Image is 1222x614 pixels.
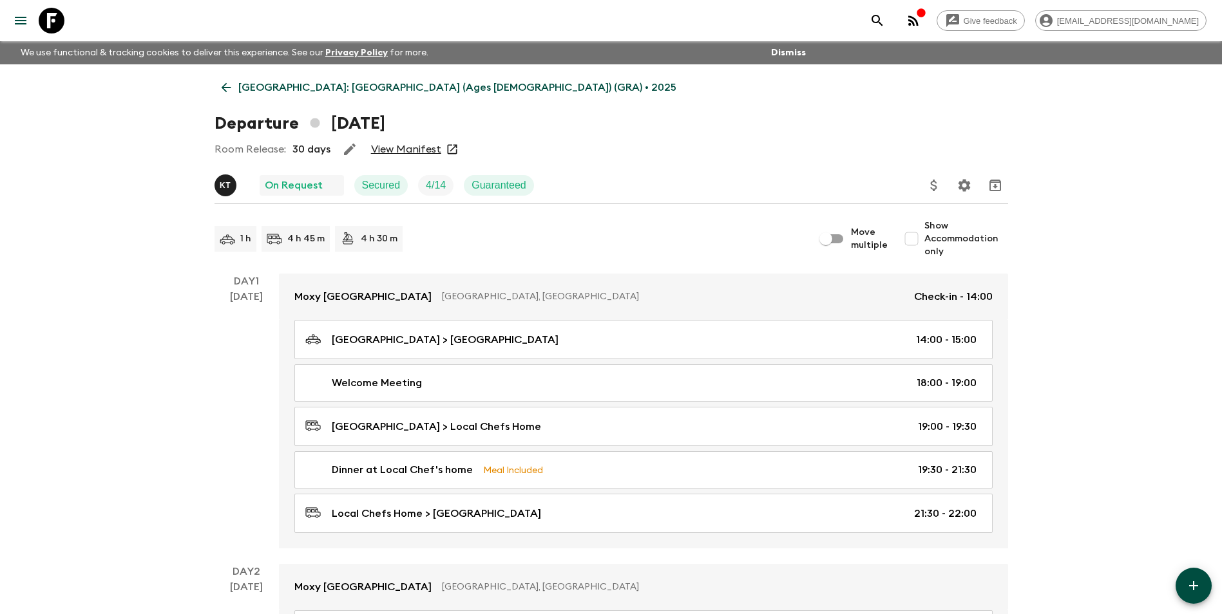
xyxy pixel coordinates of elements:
[325,48,388,57] a: Privacy Policy
[294,407,993,446] a: [GEOGRAPHIC_DATA] > Local Chefs Home19:00 - 19:30
[332,332,558,348] p: [GEOGRAPHIC_DATA] > [GEOGRAPHIC_DATA]
[982,172,1008,198] button: Archive (Completed, Cancelled or Unsynced Departures only)
[220,180,231,191] p: K T
[916,332,977,348] p: 14:00 - 15:00
[361,232,397,245] p: 4 h 30 m
[294,289,432,304] p: Moxy [GEOGRAPHIC_DATA]
[332,375,422,391] p: Welcome Meeting
[8,8,33,33] button: menu
[918,462,977,478] p: 19:30 - 21:30
[914,289,993,304] p: Check-in - 14:00
[332,462,473,478] p: Dinner at Local Chef's home
[240,232,251,245] p: 1 h
[279,564,1008,610] a: Moxy [GEOGRAPHIC_DATA][GEOGRAPHIC_DATA], [GEOGRAPHIC_DATA]
[483,463,543,477] p: Meal Included
[918,419,977,434] p: 19:00 - 19:30
[768,44,809,62] button: Dismiss
[914,506,977,521] p: 21:30 - 22:00
[951,172,977,198] button: Settings
[265,178,323,193] p: On Request
[279,274,1008,320] a: Moxy [GEOGRAPHIC_DATA][GEOGRAPHIC_DATA], [GEOGRAPHIC_DATA]Check-in - 14:00
[294,494,993,533] a: Local Chefs Home > [GEOGRAPHIC_DATA]21:30 - 22:00
[442,290,904,303] p: [GEOGRAPHIC_DATA], [GEOGRAPHIC_DATA]
[864,8,890,33] button: search adventures
[851,226,888,252] span: Move multiple
[215,142,286,157] p: Room Release:
[937,10,1025,31] a: Give feedback
[15,41,434,64] p: We use functional & tracking cookies to deliver this experience. See our for more.
[238,80,676,95] p: [GEOGRAPHIC_DATA]: [GEOGRAPHIC_DATA] (Ages [DEMOGRAPHIC_DATA]) (GRA) • 2025
[354,175,408,196] div: Secured
[957,16,1024,26] span: Give feedback
[1050,16,1206,26] span: [EMAIL_ADDRESS][DOMAIN_NAME]
[215,178,239,189] span: Kostantinos Tsaousis
[294,320,993,359] a: [GEOGRAPHIC_DATA] > [GEOGRAPHIC_DATA]14:00 - 15:00
[332,419,541,434] p: [GEOGRAPHIC_DATA] > Local Chefs Home
[362,178,401,193] p: Secured
[332,506,541,521] p: Local Chefs Home > [GEOGRAPHIC_DATA]
[426,178,446,193] p: 4 / 14
[215,564,279,579] p: Day 2
[230,289,263,548] div: [DATE]
[924,219,1008,258] span: Show Accommodation only
[917,375,977,391] p: 18:00 - 19:00
[472,178,526,193] p: Guaranteed
[215,111,385,136] h1: Departure [DATE]
[215,274,279,289] p: Day 1
[215,174,239,196] button: KT
[294,451,993,488] a: Dinner at Local Chef's homeMeal Included19:30 - 21:30
[287,232,325,245] p: 4 h 45 m
[418,175,453,196] div: Trip Fill
[1035,10,1207,31] div: [EMAIL_ADDRESS][DOMAIN_NAME]
[292,142,330,157] p: 30 days
[921,172,947,198] button: Update Price, Early Bird Discount and Costs
[294,364,993,402] a: Welcome Meeting18:00 - 19:00
[294,579,432,595] p: Moxy [GEOGRAPHIC_DATA]
[215,75,683,100] a: [GEOGRAPHIC_DATA]: [GEOGRAPHIC_DATA] (Ages [DEMOGRAPHIC_DATA]) (GRA) • 2025
[371,143,441,156] a: View Manifest
[442,581,982,593] p: [GEOGRAPHIC_DATA], [GEOGRAPHIC_DATA]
